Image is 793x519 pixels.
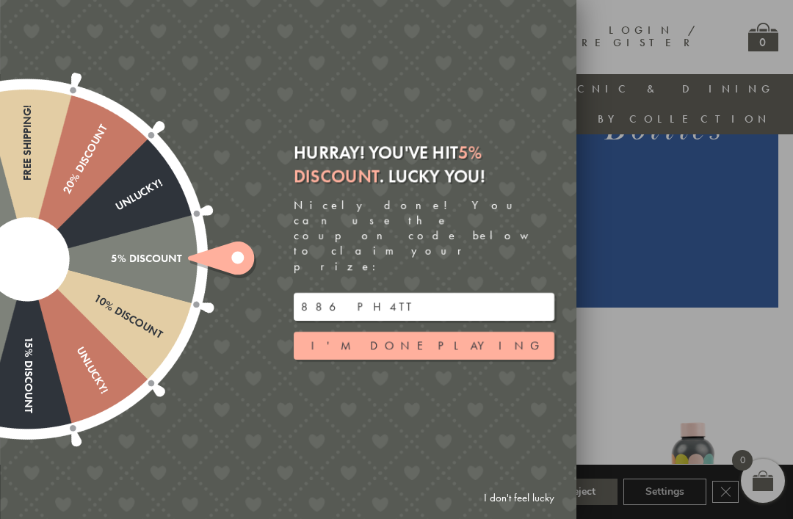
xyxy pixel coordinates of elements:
div: Free shipping! [21,106,34,260]
em: 5% Discount [294,141,482,186]
div: Hurray! You've hit . Lucky you! [294,141,554,186]
div: Unlucky! [24,177,164,265]
button: I'm done playing [294,332,554,360]
div: Nicely done! You can use the coupon code below to claim your prize: [294,198,554,275]
div: Unlucky! [22,256,110,396]
div: 10% Discount [24,254,164,342]
div: 20% Discount [22,123,110,262]
input: Your email [294,293,554,321]
div: 5% Discount [28,253,182,266]
a: I don't feel lucky [477,484,562,512]
div: 15% Discount [21,260,34,414]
